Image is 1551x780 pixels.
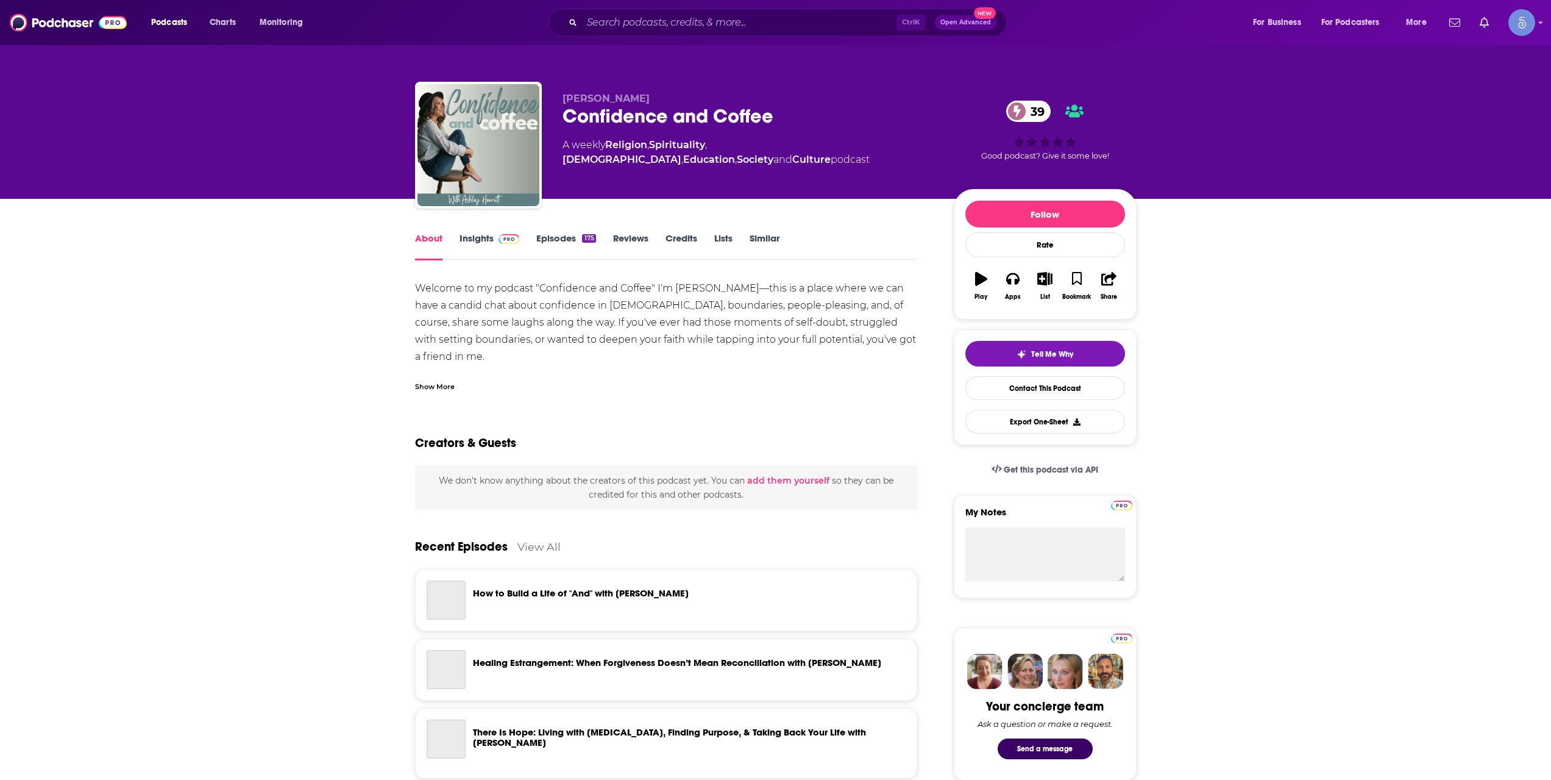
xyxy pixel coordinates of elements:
[1007,654,1043,689] img: Barbara Profile
[415,435,516,451] h2: Creators & Guests
[649,139,705,151] a: Spirituality
[415,539,508,554] a: Recent Episodes
[1111,632,1132,643] a: Pro website
[1018,101,1051,122] span: 39
[792,154,831,165] a: Culture
[965,506,1125,528] label: My Notes
[1004,465,1098,475] span: Get this podcast via API
[737,154,773,165] a: Society
[681,154,683,165] span: ,
[1244,13,1316,32] button: open menu
[967,654,1003,689] img: Sydney Profile
[714,232,733,260] a: Lists
[773,154,792,165] span: and
[986,699,1104,714] div: Your concierge team
[998,739,1093,759] button: Send a message
[460,232,520,260] a: InsightsPodchaser Pro
[965,201,1125,227] button: Follow
[473,657,881,668] a: Healing Estrangement: When Forgiveness Doesn’t Mean Reconciliation with Jodi LaRae Cunningham
[1017,349,1026,359] img: tell me why sparkle
[605,139,647,151] a: Religion
[940,20,991,26] span: Open Advanced
[517,540,561,553] a: View All
[1031,349,1073,359] span: Tell Me Why
[965,232,1125,257] div: Rate
[1508,9,1535,36] button: Show profile menu
[735,154,737,165] span: ,
[997,264,1029,308] button: Apps
[417,84,539,206] img: Confidence and Coffee
[935,15,996,30] button: Open AdvancedNew
[1006,101,1051,122] a: 39
[965,410,1125,434] button: Export One-Sheet
[613,232,648,260] a: Reviews
[499,234,520,244] img: Podchaser Pro
[427,581,466,620] a: How to Build a Life of "And" with Tiffany Sauder
[560,9,1018,37] div: Search podcasts, credits, & more...
[251,13,319,32] button: open menu
[1475,12,1494,33] a: Show notifications dropdown
[210,14,236,31] span: Charts
[981,151,1109,160] span: Good podcast? Give it some love!
[1088,654,1123,689] img: Jon Profile
[965,376,1125,400] a: Contact This Podcast
[705,139,707,151] span: ,
[563,154,681,165] a: [DEMOGRAPHIC_DATA]
[1508,9,1535,36] span: Logged in as Spiral5-G1
[1029,264,1060,308] button: List
[427,720,466,759] a: There Is Hope: Living with Fibromyalgia, Finding Purpose, & Taking Back Your Life with Tami Stack...
[10,11,127,34] img: Podchaser - Follow, Share and Rate Podcasts
[974,293,987,301] div: Play
[563,138,934,167] div: A weekly podcast
[665,232,697,260] a: Credits
[1005,293,1021,301] div: Apps
[415,232,442,260] a: About
[1040,293,1050,301] div: List
[1048,654,1083,689] img: Jules Profile
[1111,499,1132,510] a: Pro website
[1061,264,1093,308] button: Bookmark
[1397,13,1442,32] button: open menu
[954,93,1137,168] div: 39Good podcast? Give it some love!
[1444,12,1465,33] a: Show notifications dropdown
[563,93,650,104] span: [PERSON_NAME]
[473,587,689,599] a: How to Build a Life of "And" with Tiffany Sauder
[536,232,595,260] a: Episodes175
[1406,14,1427,31] span: More
[647,139,649,151] span: ,
[1508,9,1535,36] img: User Profile
[260,14,303,31] span: Monitoring
[582,13,896,32] input: Search podcasts, credits, & more...
[1111,501,1132,510] img: Podchaser Pro
[750,232,779,260] a: Similar
[974,7,996,19] span: New
[1093,264,1124,308] button: Share
[965,341,1125,367] button: tell me why sparkleTell Me Why
[427,650,466,689] a: Healing Estrangement: When Forgiveness Doesn’t Mean Reconciliation with Jodi LaRae Cunningham
[1062,293,1091,301] div: Bookmark
[1101,293,1117,301] div: Share
[151,14,187,31] span: Podcasts
[473,726,866,748] a: There Is Hope: Living with Fibromyalgia, Finding Purpose, & Taking Back Your Life with Tami Stack...
[1321,14,1380,31] span: For Podcasters
[1111,634,1132,643] img: Podchaser Pro
[415,280,918,690] div: Welcome to my podcast "Confidence and Coffee" I'm [PERSON_NAME]—this is a place where we can have...
[896,15,925,30] span: Ctrl K
[439,475,893,499] span: We don't know anything about the creators of this podcast yet . You can so they can be credited f...
[1253,14,1301,31] span: For Business
[978,719,1113,729] div: Ask a question or make a request.
[683,154,735,165] a: Education
[747,476,829,485] button: add them yourself
[202,13,243,32] a: Charts
[1313,13,1397,32] button: open menu
[143,13,203,32] button: open menu
[582,234,595,243] div: 175
[965,264,997,308] button: Play
[982,455,1109,485] a: Get this podcast via API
